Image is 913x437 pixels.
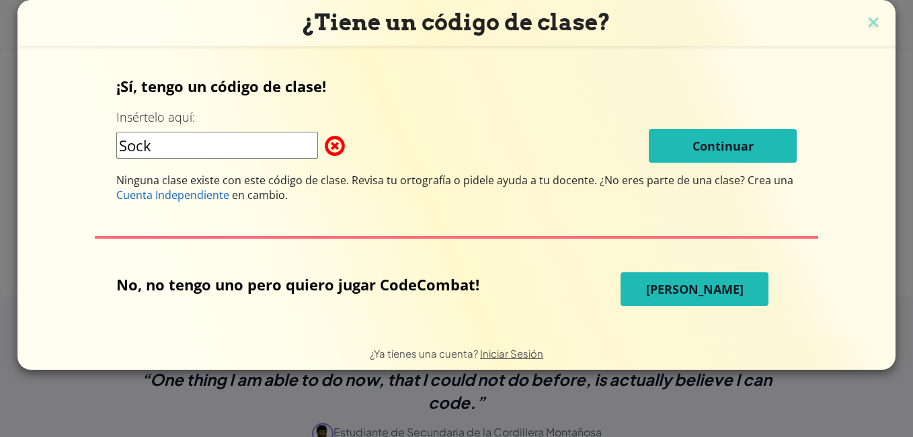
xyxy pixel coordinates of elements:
[303,9,610,36] span: ¿Tiene un código de clase?
[600,173,793,188] span: ¿No eres parte de una clase? Crea una
[116,274,526,294] p: No, no tengo uno pero quiero jugar CodeCombat!
[480,347,543,360] a: Iniciar Sesión
[370,347,480,360] span: ¿Ya tienes una cuenta?
[621,272,768,306] button: [PERSON_NAME]
[116,188,229,202] span: Cuenta Independiente
[865,13,882,34] img: close icon
[116,173,600,188] span: Ninguna clase existe con este código de clase. Revisa tu ortografía o pidele ayuda a tu docente.
[229,188,288,202] span: en cambio.
[116,76,797,96] p: ¡Sí, tengo un código de clase!
[649,129,797,163] button: Continuar
[646,281,744,297] span: [PERSON_NAME]
[116,109,195,126] label: Insértelo aquí:
[692,138,754,154] span: Continuar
